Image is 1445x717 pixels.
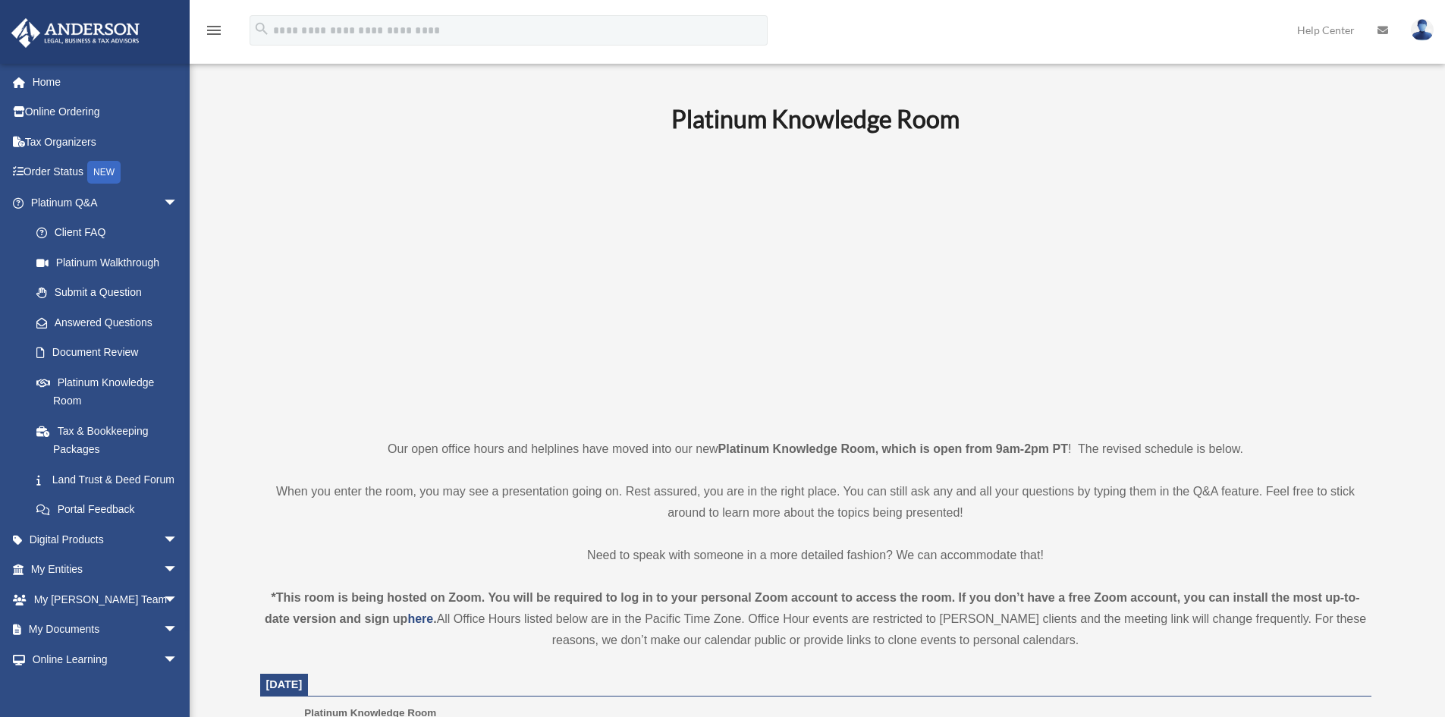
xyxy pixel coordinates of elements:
a: Digital Productsarrow_drop_down [11,524,201,555]
div: NEW [87,161,121,184]
a: Document Review [21,338,201,368]
a: Online Ordering [11,97,201,127]
span: arrow_drop_down [163,584,193,615]
a: Land Trust & Deed Forum [21,464,201,495]
i: search [253,20,270,37]
a: Platinum Walkthrough [21,247,201,278]
a: menu [205,27,223,39]
a: Online Learningarrow_drop_down [11,644,201,675]
a: My [PERSON_NAME] Teamarrow_drop_down [11,584,201,615]
a: Submit a Question [21,278,201,308]
span: arrow_drop_down [163,644,193,675]
i: menu [205,21,223,39]
a: Home [11,67,201,97]
span: arrow_drop_down [163,524,193,555]
img: User Pic [1411,19,1434,41]
img: Anderson Advisors Platinum Portal [7,18,144,48]
span: arrow_drop_down [163,555,193,586]
iframe: 231110_Toby_KnowledgeRoom [588,154,1043,410]
div: All Office Hours listed below are in the Pacific Time Zone. Office Hour events are restricted to ... [260,587,1371,651]
a: Tax Organizers [11,127,201,157]
strong: *This room is being hosted on Zoom. You will be required to log in to your personal Zoom account ... [265,591,1360,625]
a: Platinum Q&Aarrow_drop_down [11,187,201,218]
span: arrow_drop_down [163,187,193,219]
span: [DATE] [266,678,303,690]
a: Platinum Knowledge Room [21,367,193,416]
a: My Entitiesarrow_drop_down [11,555,201,585]
a: Client FAQ [21,218,201,248]
b: Platinum Knowledge Room [671,104,960,134]
p: Our open office hours and helplines have moved into our new ! The revised schedule is below. [260,439,1371,460]
p: When you enter the room, you may see a presentation going on. Rest assured, you are in the right ... [260,481,1371,524]
a: Tax & Bookkeeping Packages [21,416,201,464]
span: arrow_drop_down [163,615,193,646]
strong: . [433,612,436,625]
a: Answered Questions [21,307,201,338]
a: Portal Feedback [21,495,201,525]
p: Need to speak with someone in a more detailed fashion? We can accommodate that! [260,545,1371,566]
strong: Platinum Knowledge Room, which is open from 9am-2pm PT [718,442,1068,455]
a: My Documentsarrow_drop_down [11,615,201,645]
a: here [407,612,433,625]
a: Order StatusNEW [11,157,201,188]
